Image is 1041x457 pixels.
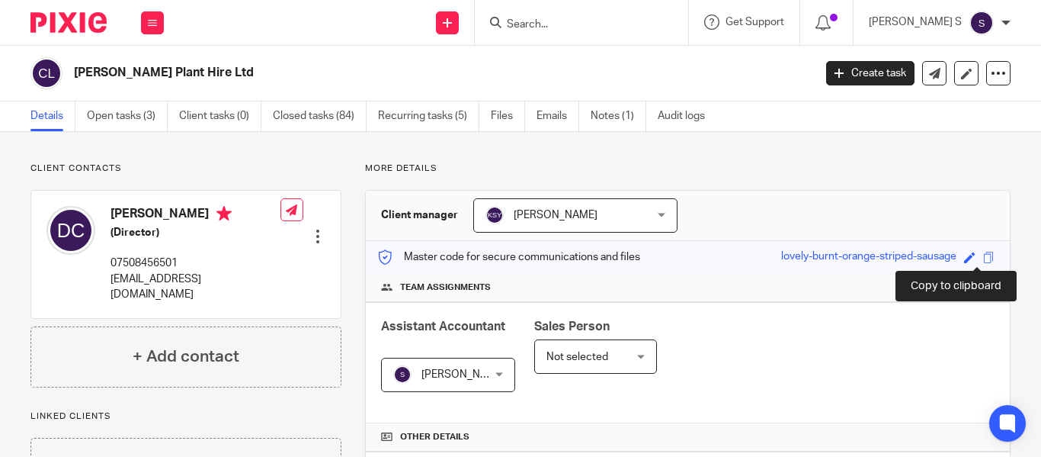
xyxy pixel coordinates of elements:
span: Get Support [725,17,784,27]
a: Create task [826,61,914,85]
h4: + Add contact [133,345,239,368]
a: Files [491,101,525,131]
a: Details [30,101,75,131]
a: Open tasks (3) [87,101,168,131]
a: Recurring tasks (5) [378,101,479,131]
span: Other details [400,431,469,443]
p: Master code for secure communications and files [377,249,640,265]
p: [EMAIL_ADDRESS][DOMAIN_NAME] [111,272,280,303]
span: Not selected [546,352,608,362]
img: svg%3E [393,365,412,384]
h3: Client manager [381,208,458,223]
input: Search [505,18,642,32]
span: Team assignments [400,282,491,294]
a: Audit logs [658,101,716,131]
i: Primary [216,206,232,221]
p: Linked clients [30,410,341,423]
p: [PERSON_NAME] S [869,14,962,30]
a: Emails [537,101,579,131]
img: svg%3E [30,57,62,89]
img: svg%3E [485,206,504,224]
span: Assistant Accountant [381,320,505,333]
img: svg%3E [969,11,994,35]
h4: [PERSON_NAME] [111,206,280,225]
span: [PERSON_NAME] S [421,369,514,380]
a: Client tasks (0) [179,101,261,131]
div: lovely-burnt-orange-striped-sausage [781,249,956,266]
span: Sales Person [534,320,610,333]
img: svg%3E [46,206,95,255]
span: [PERSON_NAME] [514,210,597,220]
p: More details [365,163,1011,175]
img: Pixie [30,12,107,33]
p: 07508456501 [111,256,280,271]
h5: (Director) [111,225,280,240]
a: Closed tasks (84) [273,101,367,131]
p: Client contacts [30,163,341,175]
h2: [PERSON_NAME] Plant Hire Ltd [74,65,658,81]
a: Notes (1) [591,101,646,131]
